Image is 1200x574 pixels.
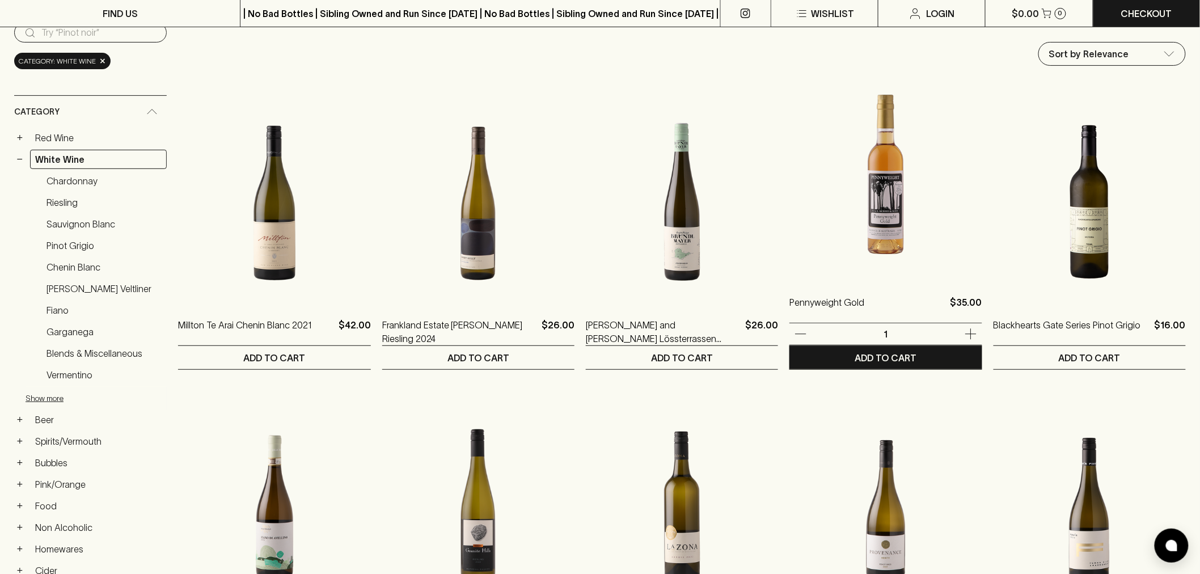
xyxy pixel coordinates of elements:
p: $26.00 [745,318,778,345]
a: Garganega [41,322,167,341]
a: White Wine [30,150,167,169]
div: Sort by Relevance [1039,43,1185,65]
p: $0.00 [1012,7,1040,20]
p: $35.00 [950,296,982,323]
button: ADD TO CART [994,346,1186,369]
a: Food [30,496,167,516]
p: ADD TO CART [855,351,917,365]
a: Spirits/Vermouth [30,432,167,451]
button: + [14,414,26,425]
p: Sort by Relevance [1049,47,1129,61]
a: Blends & Miscellaneous [41,344,167,363]
button: + [14,522,26,533]
p: $16.00 [1155,318,1186,345]
p: Checkout [1121,7,1172,20]
button: + [14,132,26,143]
p: ADD TO CART [651,351,713,365]
button: + [14,500,26,512]
p: FIND US [103,7,138,20]
button: ADD TO CART [178,346,370,369]
p: 0 [1058,10,1063,16]
a: Homewares [30,539,167,559]
a: Beer [30,410,167,429]
a: Riesling [41,193,167,212]
a: Blackhearts Gate Series Pinot Grigio [994,318,1141,345]
p: 1 [872,328,899,340]
button: − [14,154,26,165]
a: Chenin Blanc [41,258,167,277]
span: Category: white wine [19,56,96,67]
button: ADD TO CART [382,346,574,369]
span: Category [14,105,60,119]
p: ADD TO CART [447,351,509,365]
img: Pennyweight Gold [789,80,982,278]
button: + [14,457,26,469]
a: Pennyweight Gold [789,296,864,323]
a: [PERSON_NAME] and [PERSON_NAME] Lössterrassen [PERSON_NAME] Veltliner 2021 [586,318,741,345]
p: ADD TO CART [244,351,306,365]
div: Category [14,96,167,128]
img: Blackhearts Gate Series Pinot Grigio [994,103,1186,301]
a: Millton Te Arai Chenin Blanc 2021 [178,318,312,345]
input: Try “Pinot noir” [41,24,158,42]
a: Pink/Orange [30,475,167,494]
p: $42.00 [339,318,371,345]
a: Chardonnay [41,171,167,191]
a: Fiano [41,301,167,320]
img: bubble-icon [1166,540,1177,551]
a: Vermentino [41,365,167,385]
img: Frankland Estate Rocky Gully Riesling 2024 [382,103,574,301]
p: $26.00 [542,318,574,345]
a: Red Wine [30,128,167,147]
img: Josef and Philipp Brundlmayer Lössterrassen Grüner Veltliner 2021 [586,103,778,301]
a: Sauvignon Blanc [41,214,167,234]
a: Frankland Estate [PERSON_NAME] Riesling 2024 [382,318,537,345]
button: ADD TO CART [789,346,982,369]
a: [PERSON_NAME] Veltliner [41,279,167,298]
a: Pinot Grigio [41,236,167,255]
button: ADD TO CART [586,346,778,369]
button: + [14,436,26,447]
button: Show more [26,387,174,410]
p: Wishlist [811,7,854,20]
span: × [99,55,106,67]
img: Millton Te Arai Chenin Blanc 2021 [178,103,370,301]
a: Bubbles [30,453,167,472]
p: ADD TO CART [1059,351,1121,365]
button: + [14,479,26,490]
p: Login [927,7,955,20]
button: + [14,543,26,555]
a: Non Alcoholic [30,518,167,537]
